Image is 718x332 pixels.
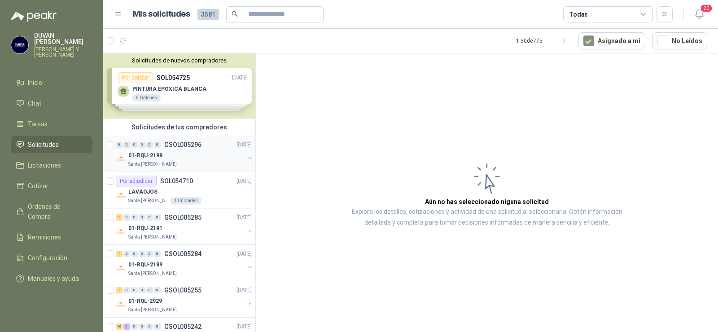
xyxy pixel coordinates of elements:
span: Inicio [28,78,42,88]
div: 1 - 50 de 775 [516,34,571,48]
div: Solicitudes de nuevos compradoresPor cotizarSOL054725[DATE] PINTURA EPOXICA BLANCA5 GalonesPor co... [103,53,255,119]
span: Manuales y ayuda [28,274,79,283]
span: Solicitudes [28,140,59,150]
div: 0 [131,251,138,257]
p: GSOL005284 [164,251,201,257]
p: [DATE] [236,323,252,331]
div: 1 [123,323,130,330]
div: 0 [131,287,138,293]
a: Configuración [11,249,92,266]
p: [DATE] [236,213,252,222]
div: Por adjudicar [116,176,157,186]
div: 0 [146,251,153,257]
span: search [232,11,238,17]
div: 1 [116,251,123,257]
div: 1 [116,287,123,293]
div: 0 [139,142,145,148]
span: Configuración [28,253,67,263]
a: Cotizar [11,177,92,195]
span: 3581 [197,9,219,20]
img: Company Logo [116,263,127,274]
button: 20 [691,6,707,22]
div: 0 [139,287,145,293]
div: 0 [131,323,138,330]
p: [DATE] [236,286,252,295]
div: Solicitudes de tus compradores [103,119,255,136]
div: 0 [131,142,138,148]
p: 01-RQU-2199 [128,151,162,160]
div: 0 [123,287,130,293]
p: Explora los detalles, cotizaciones y actividad de una solicitud al seleccionarla. Obtén informaci... [346,207,628,228]
a: Manuales y ayuda [11,270,92,287]
button: Asignado a mi [578,32,645,49]
p: GSOL005285 [164,214,201,221]
a: Chat [11,95,92,112]
span: 20 [700,4,713,13]
img: Company Logo [116,226,127,237]
p: Santa [PERSON_NAME] [128,161,177,168]
a: Tareas [11,115,92,133]
p: [DATE] [236,141,252,149]
div: 0 [131,214,138,221]
a: 1 0 0 0 0 0 GSOL005255[DATE] Company Logo01-RQL-2929Santa [PERSON_NAME] [116,285,254,314]
span: Chat [28,98,41,108]
a: Remisiones [11,229,92,246]
p: Santa [PERSON_NAME] [128,306,177,314]
div: 0 [154,287,161,293]
p: [DATE] [236,250,252,258]
span: Cotizar [28,181,48,191]
h1: Mis solicitudes [133,8,190,21]
div: 0 [154,214,161,221]
img: Logo peakr [11,11,57,22]
div: 0 [139,214,145,221]
a: Inicio [11,74,92,91]
div: 0 [146,323,153,330]
div: 0 [139,251,145,257]
div: 0 [154,251,161,257]
div: 0 [116,142,123,148]
p: 01-RQU-2191 [128,224,162,233]
a: 1 0 0 0 0 0 GSOL005285[DATE] Company Logo01-RQU-2191Santa [PERSON_NAME] [116,212,254,241]
p: Santa [PERSON_NAME] [128,270,177,277]
a: Por adjudicarSOL054710[DATE] Company LogoLAVAOJOSSanta [PERSON_NAME]1 Unidades [103,172,255,208]
div: 0 [123,251,130,257]
span: Órdenes de Compra [28,202,84,221]
div: 0 [146,287,153,293]
p: GSOL005296 [164,142,201,148]
span: Tareas [28,119,48,129]
img: Company Logo [116,154,127,164]
div: 0 [154,142,161,148]
a: 0 0 0 0 0 0 GSOL005296[DATE] Company Logo01-RQU-2199Santa [PERSON_NAME] [116,139,254,168]
h3: Aún no has seleccionado niguna solicitud [425,197,549,207]
p: GSOL005255 [164,287,201,293]
p: GSOL005242 [164,323,201,330]
div: 0 [146,142,153,148]
p: Santa [PERSON_NAME] [128,197,169,204]
a: Solicitudes [11,136,92,153]
div: 10 [116,323,123,330]
a: Licitaciones [11,157,92,174]
div: Todas [569,9,588,19]
div: 0 [139,323,145,330]
div: 0 [154,323,161,330]
div: 0 [123,142,130,148]
div: 1 Unidades [171,197,201,204]
span: Remisiones [28,232,61,242]
p: DUVAN [PERSON_NAME] [34,32,92,45]
p: 01-RQL-2929 [128,297,162,305]
p: 01-RQU-2189 [128,261,162,269]
p: [DATE] [236,177,252,186]
p: [PERSON_NAME] Y [PERSON_NAME] [34,47,92,58]
a: Órdenes de Compra [11,198,92,225]
img: Company Logo [116,190,127,201]
button: Solicitudes de nuevos compradores [107,57,252,64]
div: 0 [146,214,153,221]
p: Santa [PERSON_NAME] [128,234,177,241]
div: 0 [123,214,130,221]
a: 1 0 0 0 0 0 GSOL005284[DATE] Company Logo01-RQU-2189Santa [PERSON_NAME] [116,248,254,277]
p: SOL054710 [160,178,193,184]
button: No Leídos [652,32,707,49]
div: 1 [116,214,123,221]
img: Company Logo [11,36,28,53]
span: Licitaciones [28,160,61,170]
